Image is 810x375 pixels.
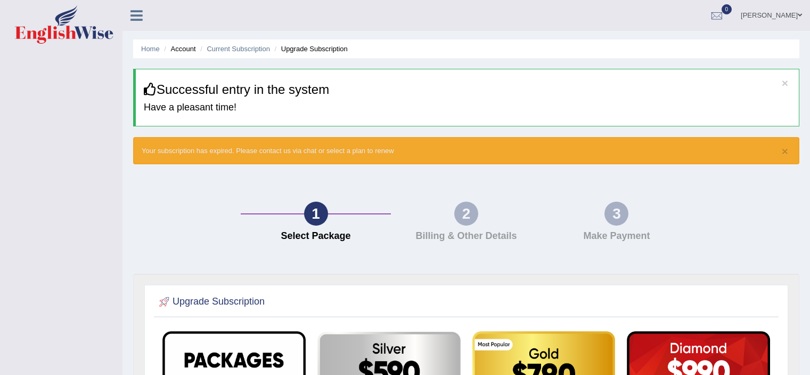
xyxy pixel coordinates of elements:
div: Your subscription has expired. Please contact us via chat or select a plan to renew [133,137,799,164]
h4: Billing & Other Details [396,231,536,242]
h2: Upgrade Subscription [157,294,265,310]
a: Current Subscription [207,45,270,53]
div: 3 [604,202,628,226]
button: × [782,77,788,89]
h4: Have a pleasant time! [144,102,791,113]
button: × [782,146,788,157]
h4: Make Payment [547,231,686,242]
div: 1 [304,202,328,226]
div: 2 [454,202,478,226]
span: 0 [722,4,732,14]
h4: Select Package [246,231,386,242]
li: Account [161,44,195,54]
li: Upgrade Subscription [272,44,348,54]
h3: Successful entry in the system [144,83,791,97]
a: Home [141,45,160,53]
